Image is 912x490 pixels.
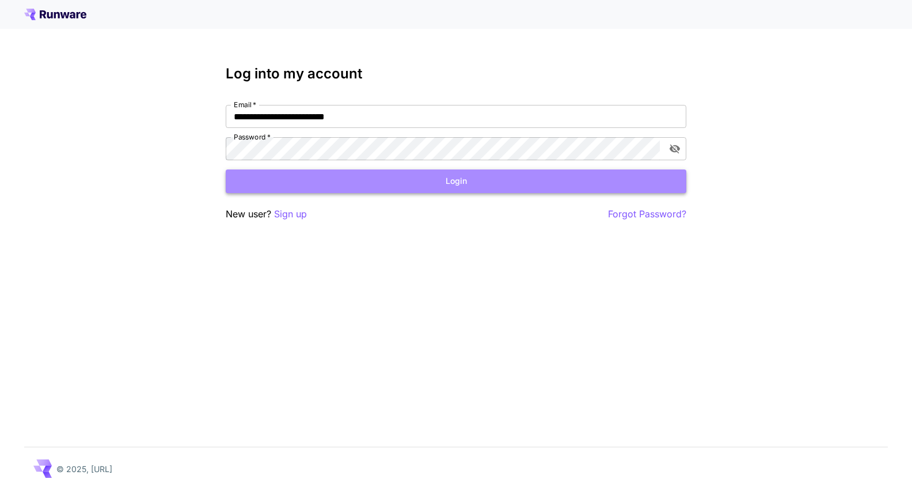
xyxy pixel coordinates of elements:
[234,132,271,142] label: Password
[234,100,256,110] label: Email
[226,169,686,193] button: Login
[664,138,685,159] button: toggle password visibility
[608,207,686,221] button: Forgot Password?
[274,207,307,221] button: Sign up
[226,207,307,221] p: New user?
[56,463,112,475] p: © 2025, [URL]
[226,66,686,82] h3: Log into my account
